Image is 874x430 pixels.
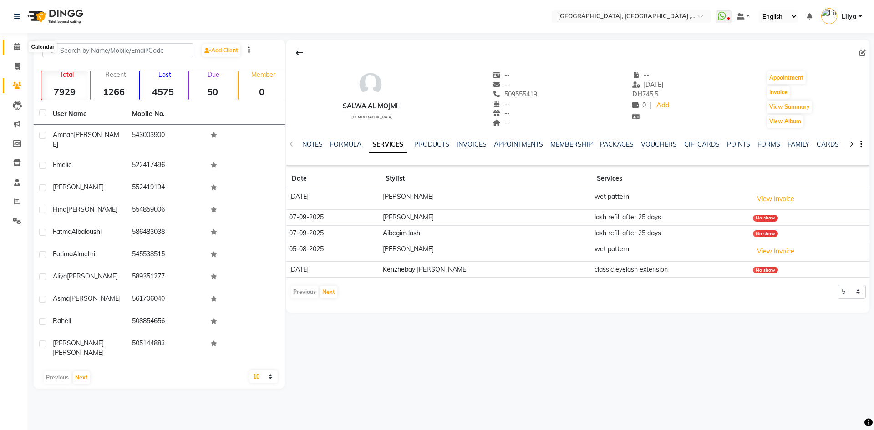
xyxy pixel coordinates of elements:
a: CARDS [817,140,839,148]
p: Member [242,71,285,79]
a: PRODUCTS [414,140,449,148]
td: lash refill after 25 days [591,209,750,225]
span: DH [632,90,642,98]
div: Back to Client [290,44,309,61]
a: POINTS [727,140,750,148]
span: -- [493,71,510,79]
span: Fatima [53,250,73,258]
a: NOTES [302,140,323,148]
th: Stylist [380,168,591,189]
span: Fatma [53,228,71,236]
span: Aliya [53,272,67,280]
th: Mobile No. [127,104,206,125]
span: 0 [632,101,646,109]
td: 554859006 [127,199,206,222]
div: No show [753,230,778,237]
span: 509555419 [493,90,538,98]
strong: 50 [189,86,235,97]
span: [PERSON_NAME] [53,183,104,191]
span: [PERSON_NAME] [67,272,118,280]
a: Add Client [202,44,240,57]
div: No show [753,267,778,273]
strong: 7929 [41,86,88,97]
a: PACKAGES [600,140,634,148]
p: Lost [143,71,186,79]
strong: 0 [239,86,285,97]
span: Albaloushi [71,228,102,236]
td: 07-09-2025 [286,209,380,225]
span: [DEMOGRAPHIC_DATA] [351,115,393,119]
td: classic eyelash extension [591,262,750,278]
span: Lilya [842,12,857,21]
td: [PERSON_NAME] [380,189,591,210]
span: [PERSON_NAME] [70,294,121,303]
a: FORMS [757,140,780,148]
td: 543003900 [127,125,206,155]
img: Lilya [821,8,837,24]
button: Appointment [767,71,806,84]
a: Add [655,99,671,112]
td: lash refill after 25 days [591,225,750,241]
td: 07-09-2025 [286,225,380,241]
span: Hind [53,205,66,213]
td: 552419194 [127,177,206,199]
td: 589351277 [127,266,206,288]
button: Invoice [767,86,790,99]
div: Salwa Al mojmi [343,101,398,111]
div: Calendar [29,41,56,52]
td: 05-08-2025 [286,241,380,262]
span: -- [493,119,510,127]
p: Total [45,71,88,79]
a: GIFTCARDS [684,140,720,148]
th: Date [286,168,380,189]
a: FAMILY [788,140,809,148]
td: [PERSON_NAME] [380,241,591,262]
span: -- [493,100,510,108]
button: View Summary [767,101,812,113]
img: avatar [357,71,384,98]
a: APPOINTMENTS [494,140,543,148]
span: -- [493,109,510,117]
span: [PERSON_NAME] [53,349,104,357]
td: 508854656 [127,311,206,333]
span: Rahell [53,317,71,325]
div: No show [753,215,778,222]
a: VOUCHERS [641,140,677,148]
strong: 1266 [91,86,137,97]
th: User Name [47,104,127,125]
td: [PERSON_NAME] [380,209,591,225]
button: Next [73,371,90,384]
span: 745.5 [632,90,658,98]
td: 522417496 [127,155,206,177]
strong: 4575 [140,86,186,97]
span: [DATE] [632,81,664,89]
span: | [650,101,651,110]
th: Services [591,168,750,189]
p: Recent [94,71,137,79]
button: View Invoice [753,244,798,258]
span: [PERSON_NAME] [53,339,104,347]
span: emelie [53,161,72,169]
td: Kenzhebay [PERSON_NAME] [380,262,591,278]
td: wet pattern [591,189,750,210]
span: Almehri [73,250,95,258]
a: FORMULA [330,140,361,148]
img: logo [23,4,86,29]
span: -- [493,81,510,89]
td: Aibegim lash [380,225,591,241]
td: wet pattern [591,241,750,262]
td: 586483038 [127,222,206,244]
td: [DATE] [286,189,380,210]
a: MEMBERSHIP [550,140,593,148]
span: Amnah [53,131,74,139]
span: [PERSON_NAME] [53,131,119,148]
p: Due [191,71,235,79]
span: [PERSON_NAME] [66,205,117,213]
button: View Album [767,115,803,128]
span: -- [632,71,650,79]
td: 545538515 [127,244,206,266]
button: Next [320,286,337,298]
span: asma [53,294,70,303]
td: [DATE] [286,262,380,278]
a: SERVICES [369,137,407,153]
